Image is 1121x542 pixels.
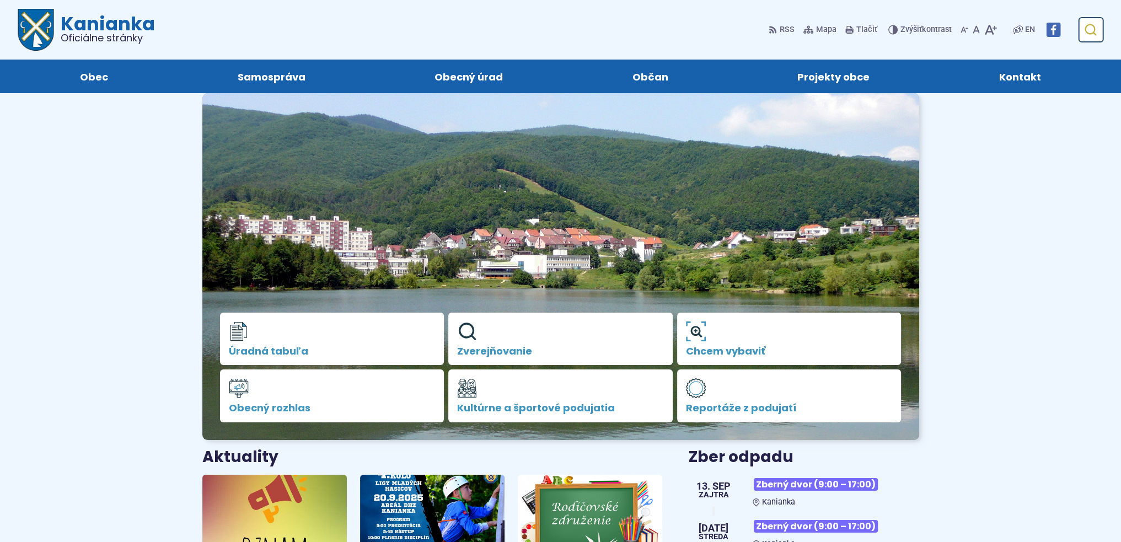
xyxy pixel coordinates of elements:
[958,18,970,41] button: Zmenšiť veľkosť písma
[61,33,155,43] span: Oficiálne stránky
[1025,23,1035,36] span: EN
[856,25,877,35] span: Tlačiť
[579,60,722,93] a: Občan
[80,60,108,93] span: Obec
[26,60,162,93] a: Obec
[689,449,919,466] h3: Zber odpadu
[448,313,673,366] a: Zverejňovanie
[632,60,668,93] span: Občan
[769,18,797,41] a: RSS
[816,23,836,36] span: Mapa
[754,478,878,491] span: Zberný dvor (9:00 – 17:00)
[457,346,664,357] span: Zverejňovanie
[18,9,155,51] a: Logo Kanianka, prejsť na domovskú stránku.
[229,403,436,414] span: Obecný rozhlas
[18,9,54,51] img: Prejsť na domovskú stránku
[381,60,557,93] a: Obecný úrad
[457,403,664,414] span: Kultúrne a športové podujatia
[888,18,954,41] button: Zvýšiťkontrast
[229,346,436,357] span: Úradná tabuľa
[220,369,444,422] a: Obecný rozhlas
[970,18,982,41] button: Nastaviť pôvodnú veľkosť písma
[184,60,360,93] a: Samospráva
[900,25,922,34] span: Zvýšiť
[699,533,728,541] span: streda
[677,369,902,422] a: Reportáže z podujatí
[801,18,839,41] a: Mapa
[448,369,673,422] a: Kultúrne a športové podujatia
[744,60,924,93] a: Projekty obce
[689,474,919,507] a: Zberný dvor (9:00 – 17:00) Kanianka 13. sep Zajtra
[982,18,999,41] button: Zväčšiť veľkosť písma
[220,313,444,366] a: Úradná tabuľa
[677,313,902,366] a: Chcem vybaviť
[202,449,278,466] h3: Aktuality
[696,481,731,491] span: 13. sep
[900,25,952,35] span: kontrast
[1046,23,1060,37] img: Prejsť na Facebook stránku
[762,497,795,507] span: Kanianka
[435,60,503,93] span: Obecný úrad
[238,60,305,93] span: Samospráva
[54,14,155,43] h1: Kanianka
[696,491,731,499] span: Zajtra
[946,60,1095,93] a: Kontakt
[686,403,893,414] span: Reportáže z podujatí
[999,60,1041,93] span: Kontakt
[1023,23,1037,36] a: EN
[699,523,728,533] span: [DATE]
[780,23,795,36] span: RSS
[754,520,878,533] span: Zberný dvor (9:00 – 17:00)
[797,60,870,93] span: Projekty obce
[686,346,893,357] span: Chcem vybaviť
[843,18,879,41] button: Tlačiť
